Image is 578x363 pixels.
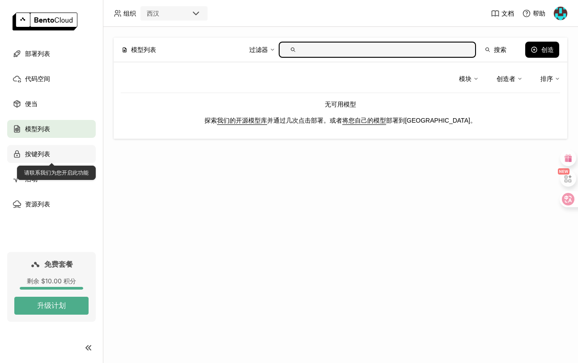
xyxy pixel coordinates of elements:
[554,7,567,20] img: 韩熙
[160,9,161,18] input: 選中喜漢。
[342,117,386,124] a: 将您自己的模型
[7,70,96,88] a: 代码空间
[386,117,476,124] font: 部署到[GEOGRAPHIC_DATA]。
[217,117,267,124] a: 我们的开源模型库
[7,95,96,113] a: 便当
[27,277,76,285] font: 剩余 $10.00 积分
[491,9,514,18] a: 文档
[267,117,342,124] font: 并通过几次点击部署。或者
[249,40,275,59] div: 过滤器
[533,9,545,17] font: 帮助
[480,42,512,58] button: 搜索
[7,170,96,188] a: 活动
[325,101,356,108] font: 无可用模型
[525,42,559,58] button: 创造
[540,69,560,88] div: 排序
[204,117,217,124] font: 探索
[459,69,479,88] div: 模块
[541,46,554,53] font: 创造
[147,10,159,17] font: 西汉
[7,120,96,138] a: 模型列表
[14,297,89,315] button: 升级计划
[501,9,514,17] font: 文档
[7,45,96,63] a: 部署列表
[497,75,515,82] font: 创造者
[44,260,73,269] font: 免费套餐
[459,75,472,82] font: 模块
[25,150,50,158] font: 按键列表
[131,46,156,53] font: 模型列表
[13,13,77,30] img: 标识
[37,301,66,310] font: 升级计划
[25,75,50,82] font: 代码空间
[25,201,50,208] font: 资源列表
[7,145,96,163] a: 按键列表
[25,100,38,107] font: 便当
[7,195,96,213] a: 资源列表
[7,252,96,322] a: 免费套餐剩余 $10.00 积分升级计划
[540,75,553,82] font: 排序
[249,46,268,53] font: 过滤器
[25,50,50,57] font: 部署列表
[25,125,50,132] font: 模型列表
[522,9,545,18] div: 帮助
[494,46,506,53] font: 搜索
[123,9,136,17] font: 组织
[497,69,523,88] div: 创造者
[24,170,89,176] font: 请联系我们为您开启此功能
